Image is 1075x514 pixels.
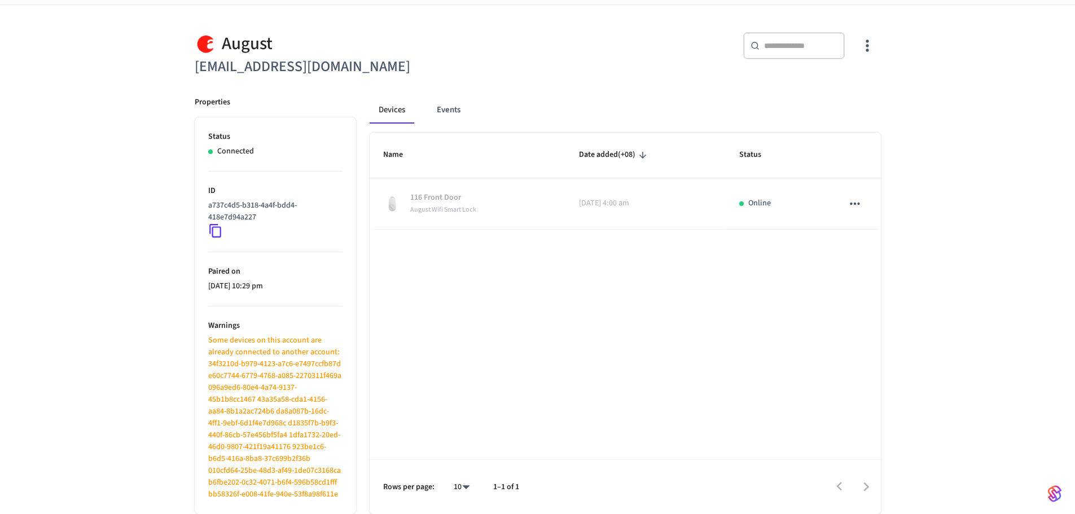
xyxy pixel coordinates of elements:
[195,55,531,78] h6: [EMAIL_ADDRESS][DOMAIN_NAME]
[208,320,343,332] p: Warnings
[428,96,470,124] button: Events
[208,335,343,500] p: Some devices on this account are already connected to another account: 34f3210d-b979-4123-a7c6-e7...
[370,96,414,124] button: Devices
[208,266,343,278] p: Paired on
[1048,485,1061,503] img: SeamLogoGradient.69752ec5.svg
[208,185,343,197] p: ID
[448,479,475,495] div: 10
[195,32,531,55] div: August
[208,200,338,223] p: a737c4d5-b318-4a4f-bdd4-418e7d94a227
[195,96,230,108] p: Properties
[208,280,343,292] p: [DATE] 10:29 pm
[493,481,519,493] p: 1–1 of 1
[383,195,401,213] img: August Wifi Smart Lock 3rd Gen, Silver, Front
[195,32,217,55] img: August Logo, Square
[410,192,476,204] p: 116 Front Door
[579,197,712,209] p: [DATE] 4:00 am
[370,96,881,124] div: connected account tabs
[579,146,650,164] span: Date added(+08)
[410,205,476,214] span: August Wifi Smart Lock
[208,131,343,143] p: Status
[370,133,881,230] table: sticky table
[383,146,418,164] span: Name
[748,197,771,209] p: Online
[739,146,776,164] span: Status
[217,146,254,157] p: Connected
[383,481,435,493] p: Rows per page:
